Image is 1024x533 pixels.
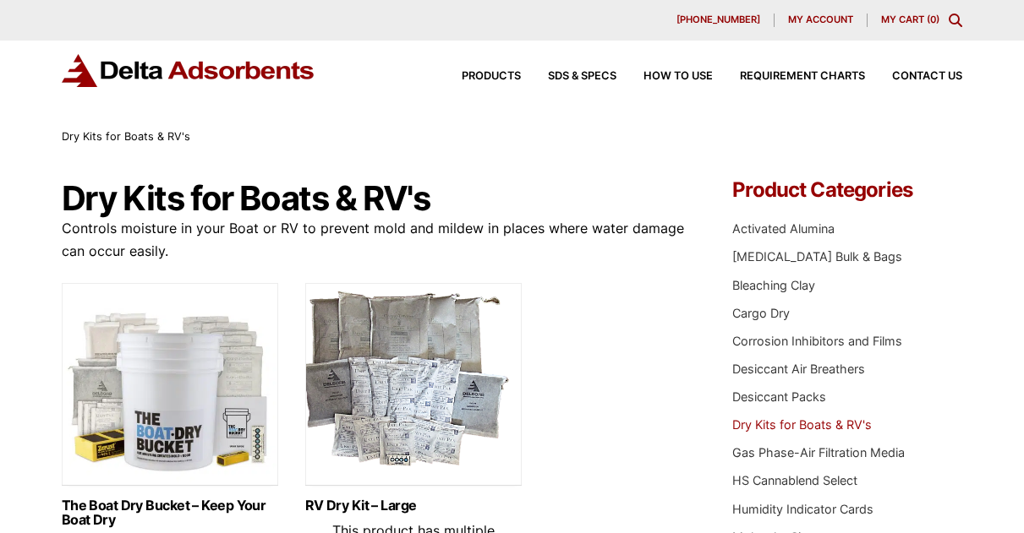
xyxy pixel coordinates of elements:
a: Activated Alumina [732,221,835,236]
a: Products [435,71,521,82]
a: Bleaching Clay [732,278,815,292]
span: 0 [930,14,936,25]
div: Toggle Modal Content [949,14,962,27]
span: SDS & SPECS [548,71,616,82]
img: The Boat Dry Bucket [62,283,278,494]
a: Corrosion Inhibitors and Films [732,334,902,348]
span: Products [462,71,521,82]
span: Contact Us [892,71,962,82]
a: Dry Kits for Boats & RV's [732,417,872,432]
h1: Dry Kits for Boats & RV's [62,180,688,217]
a: Humidity Indicator Cards [732,502,873,516]
a: Cargo Dry [732,306,790,320]
span: Dry Kits for Boats & RV's [62,130,190,143]
span: My account [788,15,853,24]
p: Controls moisture in your Boat or RV to prevent mold and mildew in places where water damage can ... [62,217,688,263]
a: [MEDICAL_DATA] Bulk & Bags [732,249,902,264]
a: Requirement Charts [713,71,865,82]
a: Gas Phase-Air Filtration Media [732,445,905,460]
a: Contact Us [865,71,962,82]
span: [PHONE_NUMBER] [676,15,760,24]
a: SDS & SPECS [521,71,616,82]
a: My Cart (0) [881,14,939,25]
a: RV Dry Kit – Large [305,498,522,513]
a: Desiccant Packs [732,389,826,404]
span: How to Use [643,71,713,82]
img: Delta Adsorbents [62,54,315,87]
a: The Boat Dry Bucket – Keep Your Boat Dry [62,498,278,527]
a: [PHONE_NUMBER] [663,14,775,27]
a: HS Cannablend Select [732,473,857,487]
span: Requirement Charts [740,71,865,82]
a: My account [775,14,868,27]
h4: Product Categories [732,180,962,200]
a: How to Use [616,71,713,82]
a: Desiccant Air Breathers [732,362,865,376]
